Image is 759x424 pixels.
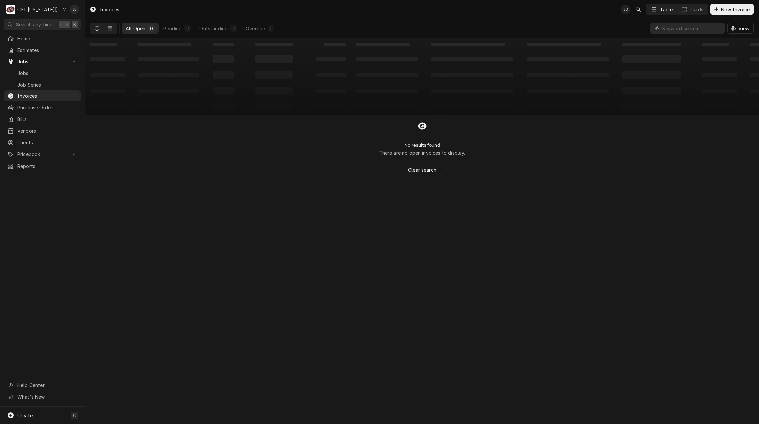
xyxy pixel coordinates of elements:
[126,25,145,32] div: All Open
[17,382,77,389] span: Help Center
[720,6,751,13] span: New Invoice
[17,70,77,77] span: Jobs
[246,25,265,32] div: Overdue
[6,5,15,14] div: C
[4,137,81,148] a: Clients
[4,102,81,113] a: Purchase Orders
[4,45,81,55] a: Estimates
[621,5,630,14] div: JB
[379,149,465,156] p: There are no open invoices to display.
[4,68,81,79] a: Jobs
[73,412,76,419] span: C
[6,5,15,14] div: CSI Kansas City's Avatar
[17,92,77,99] span: Invoices
[186,25,190,32] div: 0
[407,166,438,173] span: Clear search
[60,21,69,28] span: Ctrl
[213,43,234,46] span: ‌
[633,4,644,15] button: Open search
[70,5,79,14] div: Joshua Bennett's Avatar
[4,114,81,125] a: Bills
[737,25,751,32] span: View
[727,23,754,34] button: View
[70,5,79,14] div: JB
[431,43,505,46] span: ‌
[403,164,441,176] button: Clear search
[17,47,77,53] span: Estimates
[269,25,273,32] div: 0
[4,79,81,90] a: Job Series
[621,5,630,14] div: Joshua Bennett's Avatar
[4,149,81,159] a: Go to Pricebook
[149,25,153,32] div: 0
[232,25,236,32] div: 0
[73,21,76,28] span: K
[17,116,77,123] span: Bills
[163,25,182,32] div: Pending
[702,43,729,46] span: ‌
[17,393,77,400] span: What's New
[527,43,601,46] span: ‌
[4,161,81,172] a: Reports
[17,35,77,42] span: Home
[690,6,703,13] div: Cards
[17,81,77,88] span: Job Series
[4,56,81,67] a: Go to Jobs
[622,43,681,46] span: ‌
[17,6,61,13] div: CSI [US_STATE][GEOGRAPHIC_DATA]
[356,43,410,46] span: ‌
[4,391,81,402] a: Go to What's New
[4,90,81,101] a: Invoices
[324,43,346,46] span: ‌
[662,23,725,34] input: Keyword search
[4,380,81,391] a: Go to Help Center
[85,38,759,115] table: All Open Invoices List Loading
[199,25,228,32] div: Outstanding
[17,151,67,158] span: Pricebook
[17,163,77,170] span: Reports
[17,139,77,146] span: Clients
[4,125,81,136] a: Vendors
[90,43,117,46] span: ‌
[17,104,77,111] span: Purchase Orders
[138,43,191,46] span: ‌
[710,4,754,15] button: New Invoice
[660,6,673,13] div: Table
[17,127,77,134] span: Vendors
[255,43,293,46] span: ‌
[404,142,440,148] h2: No results found
[17,413,33,418] span: Create
[17,58,67,65] span: Jobs
[4,19,81,30] button: Search anythingCtrlK
[4,33,81,44] a: Home
[16,21,53,28] span: Search anything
